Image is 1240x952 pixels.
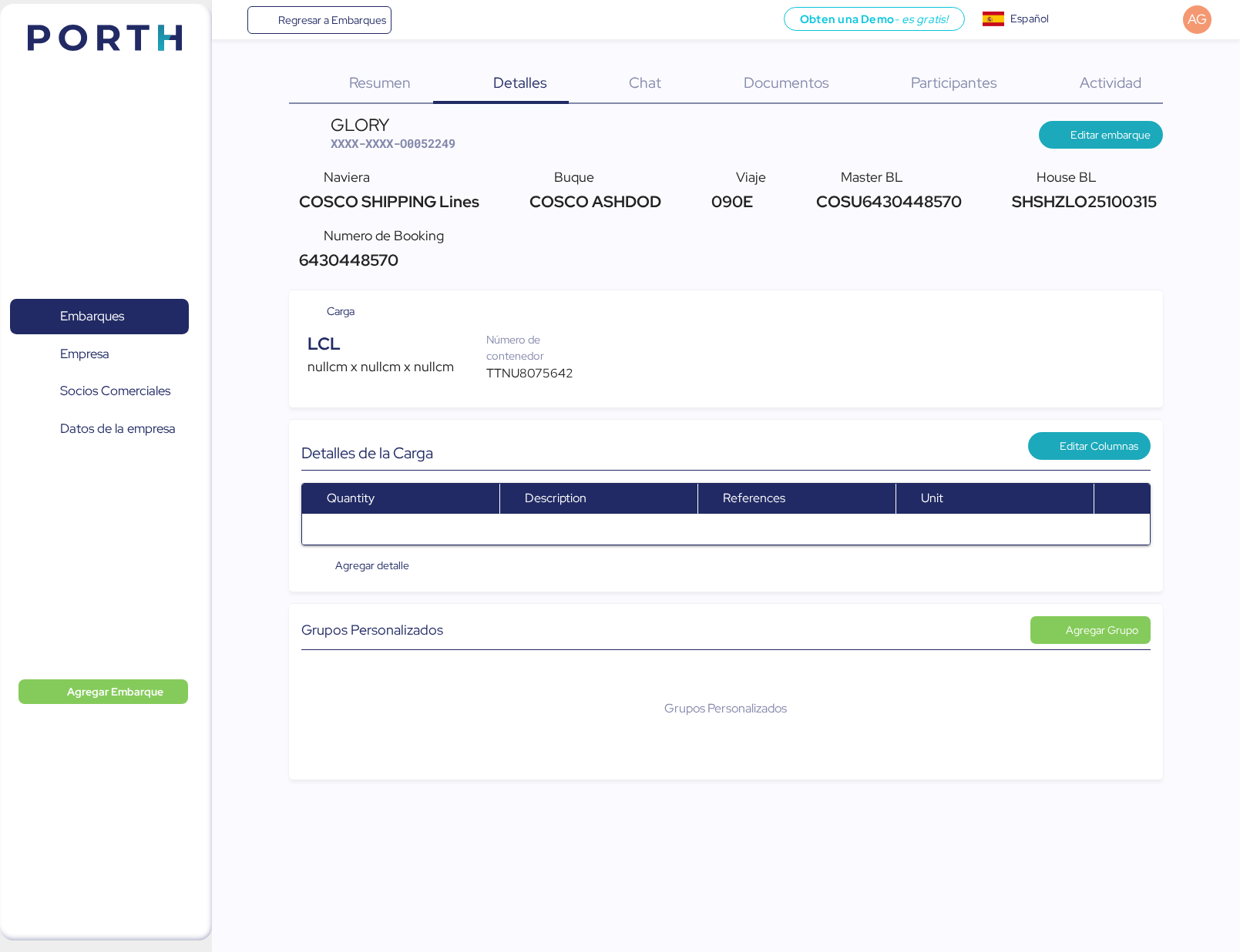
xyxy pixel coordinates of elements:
span: Unit [921,490,943,506]
span: Documentos [744,72,829,92]
span: COSU6430448570 [812,191,962,212]
span: AG [1188,9,1207,29]
button: Editar embarque [1039,121,1163,149]
div: Agregar Grupo [1066,621,1138,639]
span: XXXX-XXXX-O0052249 [331,136,455,151]
span: Description [525,490,586,506]
span: Agregar Embarque [67,682,163,701]
a: Datos de la empresa [10,411,189,447]
span: Embarques [60,305,124,327]
span: Agregar detalle [335,556,409,575]
span: COSCO SHIPPING Lines [295,191,479,212]
span: References [723,490,785,506]
span: Regresar a Embarques [278,11,386,29]
span: 6430448570 [295,250,398,270]
span: Editar embarque [1070,126,1151,144]
span: SHSHZLO25100315 [1008,191,1157,212]
span: Naviera [324,168,370,186]
button: Agregar Embarque [18,679,188,704]
span: Participantes [911,72,997,92]
div: Número de contenedor [486,331,591,364]
span: Actividad [1080,72,1141,92]
button: Agregar Grupo [1030,616,1151,644]
div: LCL [307,331,486,357]
span: House BL [1037,168,1097,186]
a: Empresa [10,337,189,372]
span: Buque [554,168,594,186]
button: Menu [221,7,247,33]
span: 090E [707,191,753,212]
span: Chat [629,72,661,92]
div: Detalles de la Carga [301,444,726,462]
a: Socios Comerciales [10,374,189,409]
div: Español [1010,11,1049,27]
span: Socios Comerciales [60,380,170,402]
span: Empresa [60,343,109,365]
span: Detalles [493,72,547,92]
div: GLORY [331,116,455,133]
div: nullcm x nullcm x nullcm [307,357,486,377]
span: Carga [327,303,355,320]
span: Viaje [736,168,766,186]
span: Grupos Personalizados [664,700,787,716]
span: Datos de la empresa [60,417,176,440]
span: Grupos Personalizados [301,619,443,640]
a: Regresar a Embarques [247,6,392,34]
span: COSCO ASHDOD [526,191,661,212]
button: Editar Columnas [1028,432,1151,460]
span: Editar Columnas [1060,437,1138,455]
span: Master BL [841,168,903,186]
a: Embarques [10,299,189,334]
div: TTNU8075642 [486,364,591,383]
span: Numero de Booking [324,226,444,244]
span: Resumen [349,72,411,92]
span: Quantity [327,490,375,506]
button: Agregar detalle [301,551,422,579]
